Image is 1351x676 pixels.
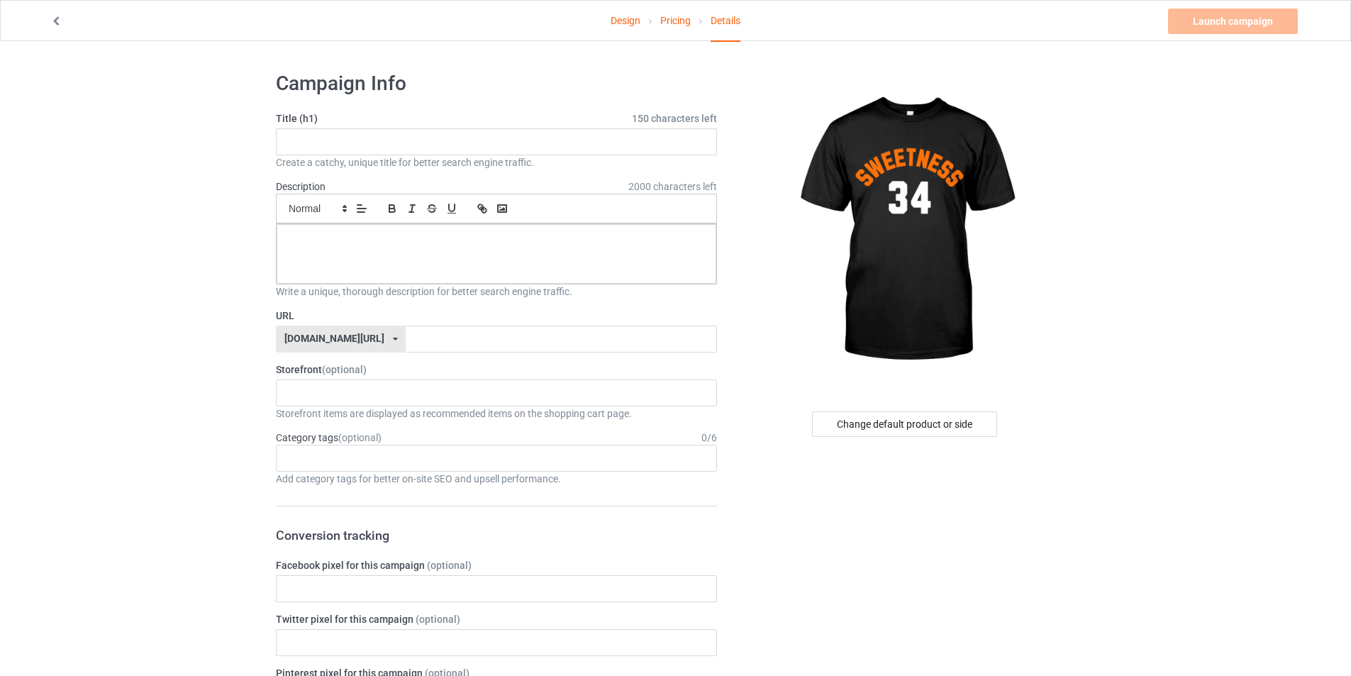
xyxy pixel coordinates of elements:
h3: Conversion tracking [276,527,717,543]
div: Add category tags for better on-site SEO and upsell performance. [276,472,717,486]
span: 150 characters left [632,111,717,126]
label: Facebook pixel for this campaign [276,558,717,572]
div: Change default product or side [812,411,997,437]
label: Storefront [276,362,717,377]
div: Create a catchy, unique title for better search engine traffic. [276,155,717,170]
span: (optional) [322,364,367,375]
span: (optional) [427,560,472,571]
div: [DOMAIN_NAME][URL] [284,333,384,343]
div: Write a unique, thorough description for better search engine traffic. [276,284,717,299]
a: Design [611,1,640,40]
span: 2000 characters left [628,179,717,194]
label: Category tags [276,431,382,445]
div: 0 / 6 [701,431,717,445]
label: Title (h1) [276,111,717,126]
label: Description [276,181,326,192]
h1: Campaign Info [276,71,717,96]
span: (optional) [416,614,460,625]
div: Storefront items are displayed as recommended items on the shopping cart page. [276,406,717,421]
span: (optional) [338,432,382,443]
label: Twitter pixel for this campaign [276,612,717,626]
a: Pricing [660,1,691,40]
label: URL [276,309,717,323]
div: Details [711,1,740,42]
